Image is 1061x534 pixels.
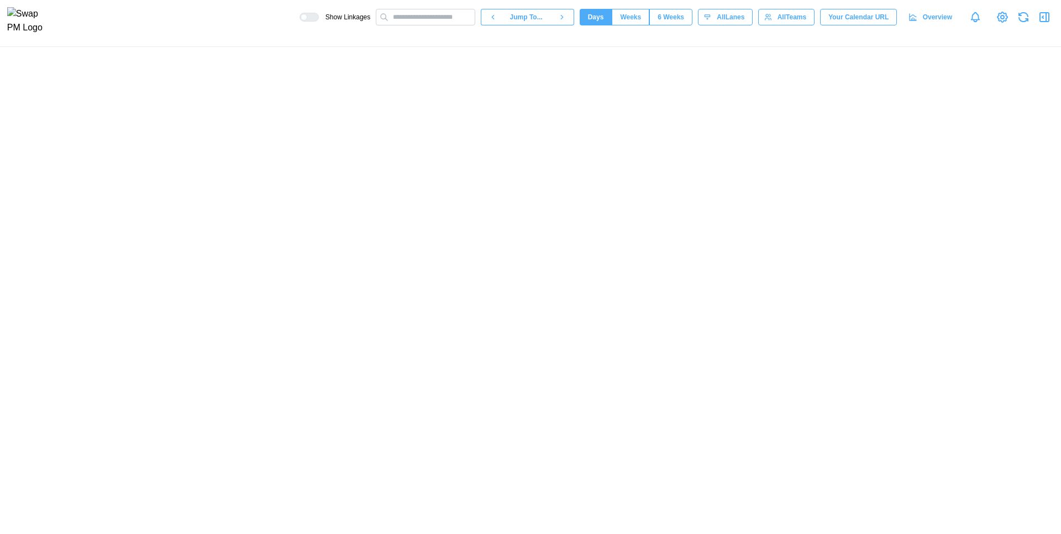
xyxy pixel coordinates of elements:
button: Your Calendar URL [820,9,897,25]
span: Jump To... [510,9,543,25]
button: AllTeams [758,9,815,25]
button: Refresh Grid [1016,9,1031,25]
span: Show Linkages [319,13,370,22]
a: View Project [995,9,1010,25]
button: Jump To... [505,9,550,25]
span: Weeks [620,9,641,25]
span: Your Calendar URL [828,9,889,25]
img: Swap PM Logo [7,7,52,35]
span: Overview [923,9,952,25]
button: 6 Weeks [649,9,692,25]
span: All Lanes [717,9,744,25]
button: Open Drawer [1037,9,1052,25]
span: 6 Weeks [658,9,684,25]
a: Notifications [966,8,985,27]
a: Overview [902,9,960,25]
button: AllLanes [698,9,753,25]
button: Weeks [612,9,649,25]
span: All Teams [778,9,806,25]
button: Days [580,9,612,25]
span: Days [588,9,604,25]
